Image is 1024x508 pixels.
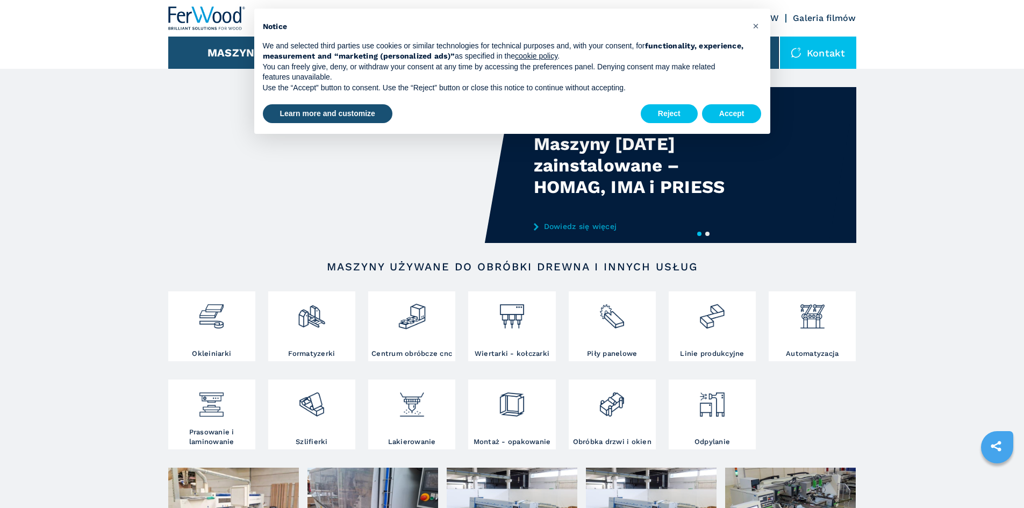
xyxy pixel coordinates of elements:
[263,41,744,61] strong: functionality, experience, measurement and “marketing (personalized ads)”
[468,291,555,361] a: Wiertarki - kołczarki
[474,437,551,447] h3: Montaż - opakowanie
[498,382,526,419] img: montaggio_imballaggio_2.png
[398,294,426,331] img: centro_di_lavoro_cnc_2.png
[268,380,355,449] a: Szlifierki
[702,104,762,124] button: Accept
[641,104,698,124] button: Reject
[263,41,744,62] p: We and selected third parties use cookies or similar technologies for technical purposes and, wit...
[297,382,326,419] img: levigatrici_2.png
[697,232,701,236] button: 1
[534,222,744,231] a: Dowiedz się więcej
[203,260,822,273] h2: Maszyny używane do obróbki drewna i innych usług
[368,291,455,361] a: Centrum obróbcze cnc
[698,294,726,331] img: linee_di_produzione_2.png
[197,294,226,331] img: bordatrici_1.png
[296,437,328,447] h3: Szlifierki
[398,382,426,419] img: verniciatura_1.png
[207,46,262,59] button: Maszyny
[587,349,637,359] h3: Piły panelowe
[669,380,756,449] a: Odpylanie
[680,349,744,359] h3: Linie produkcyjne
[780,37,856,69] div: Kontakt
[168,6,246,30] img: Ferwood
[263,104,392,124] button: Learn more and customize
[168,380,255,449] a: Prasowanie i laminowanie
[263,62,744,83] p: You can freely give, deny, or withdraw your consent at any time by accessing the preferences pane...
[368,380,455,449] a: Lakierowanie
[297,294,326,331] img: squadratrici_2.png
[263,83,744,94] p: Use the “Accept” button to consent. Use the “Reject” button or close this notice to continue with...
[371,349,452,359] h3: Centrum obróbcze cnc
[598,294,626,331] img: sezionatrici_2.png
[694,437,730,447] h3: Odpylanie
[753,19,759,32] span: ×
[698,382,726,419] img: aspirazione_1.png
[268,291,355,361] a: Formatyzerki
[791,47,801,58] img: Kontakt
[475,349,549,359] h3: Wiertarki - kołczarki
[978,460,1016,500] iframe: Chat
[769,291,856,361] a: Automatyzacja
[598,382,626,419] img: lavorazione_porte_finestre_2.png
[171,427,253,447] h3: Prasowanie i laminowanie
[569,380,656,449] a: Obróbka drzwi i okien
[983,433,1009,460] a: sharethis
[705,232,710,236] button: 2
[388,437,436,447] h3: Lakierowanie
[498,294,526,331] img: foratrici_inseritrici_2.png
[798,294,827,331] img: automazione.png
[197,382,226,419] img: pressa-strettoia.png
[168,291,255,361] a: Okleiniarki
[573,437,651,447] h3: Obróbka drzwi i okien
[288,349,335,359] h3: Formatyzerki
[263,22,744,32] h2: Notice
[786,349,839,359] h3: Automatyzacja
[793,13,856,23] a: Galeria filmów
[192,349,231,359] h3: Okleiniarki
[669,291,756,361] a: Linie produkcyjne
[168,87,512,243] video: Your browser does not support the video tag.
[569,291,656,361] a: Piły panelowe
[468,380,555,449] a: Montaż - opakowanie
[515,52,557,60] a: cookie policy
[748,17,765,34] button: Close this notice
